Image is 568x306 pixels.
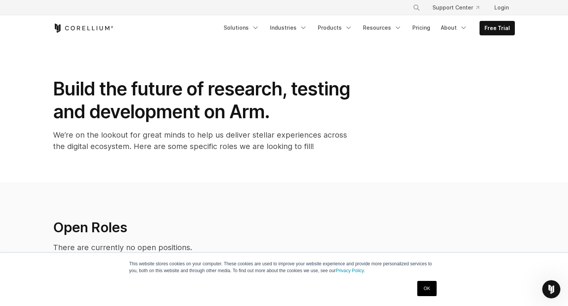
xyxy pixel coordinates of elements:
a: About [436,21,472,35]
iframe: Intercom live chat [542,280,560,298]
button: Search [410,1,423,14]
a: OK [417,281,437,296]
a: Solutions [219,21,264,35]
p: We’re on the lookout for great minds to help us deliver stellar experiences across the digital ec... [53,129,357,152]
div: Navigation Menu [219,21,515,35]
a: Industries [265,21,312,35]
a: Login [488,1,515,14]
a: Resources [358,21,406,35]
a: Support Center [426,1,485,14]
a: Products [313,21,357,35]
h1: Build the future of research, testing and development on Arm. [53,78,357,123]
div: Navigation Menu [404,1,515,14]
p: This website stores cookies on your computer. These cookies are used to improve your website expe... [129,260,439,274]
h2: Open Roles [53,219,396,236]
a: Privacy Policy. [336,268,365,273]
a: Free Trial [480,21,514,35]
p: There are currently no open positions. [53,242,396,253]
a: Pricing [408,21,435,35]
a: Corellium Home [53,24,114,33]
